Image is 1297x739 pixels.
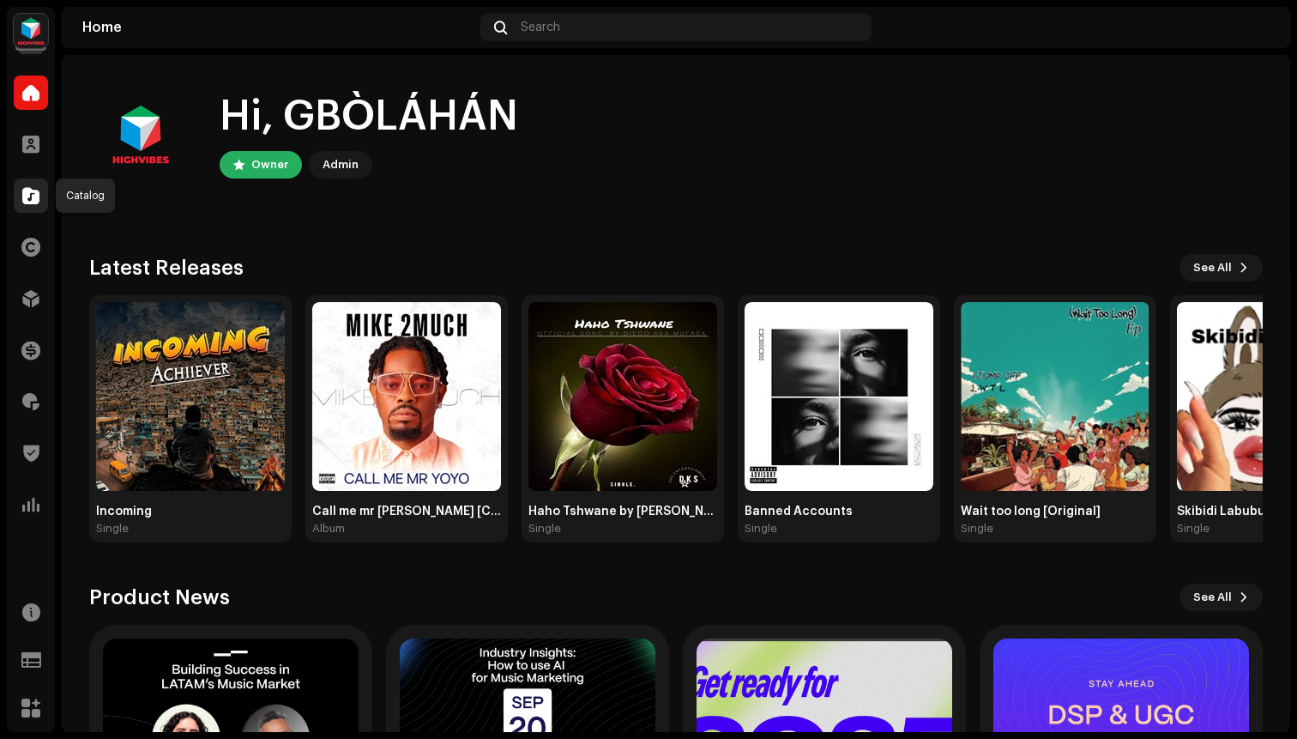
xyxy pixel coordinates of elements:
[220,89,518,144] div: Hi, GBÒLÁHÁN
[1193,251,1232,285] span: See All
[1242,14,1270,41] img: 94ca2371-0b49-4ecc-bbe7-55fea9fd24fd
[1179,584,1263,611] button: See All
[521,21,560,34] span: Search
[96,522,129,536] div: Single
[1193,580,1232,615] span: See All
[745,505,933,518] div: Banned Accounts
[745,522,777,536] div: Single
[1177,522,1210,536] div: Single
[745,302,933,491] img: b88db7a0-46a4-4c80-849a-4eb2c1969c17
[528,302,717,491] img: 465808d3-4f58-4c1c-8943-d7a4a03634b4
[89,254,244,282] h3: Latest Releases
[312,522,345,536] div: Album
[312,505,501,518] div: Call me mr [PERSON_NAME] [Call me mr [PERSON_NAME]]
[89,584,230,611] h3: Product News
[312,302,501,491] img: 29713b89-0f27-46b9-9b96-8cd7d9abf776
[14,14,48,48] img: feab3aad-9b62-475c-8caf-26f15a9573ee
[323,154,359,175] div: Admin
[89,82,192,185] img: 94ca2371-0b49-4ecc-bbe7-55fea9fd24fd
[82,21,474,34] div: Home
[1179,254,1263,282] button: See All
[528,522,561,536] div: Single
[96,505,285,518] div: Incoming
[961,505,1149,518] div: Wait too long [Original]
[96,302,285,491] img: 4973bcd9-0bbe-4c97-a309-942eb0a3f03f
[961,522,993,536] div: Single
[961,302,1149,491] img: 03d58e2f-1efc-44ad-b540-067f62a32e9b
[528,505,717,518] div: Haho Tshwane by [PERSON_NAME]. [[PERSON_NAME] by [PERSON_NAME].]
[251,154,288,175] div: Owner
